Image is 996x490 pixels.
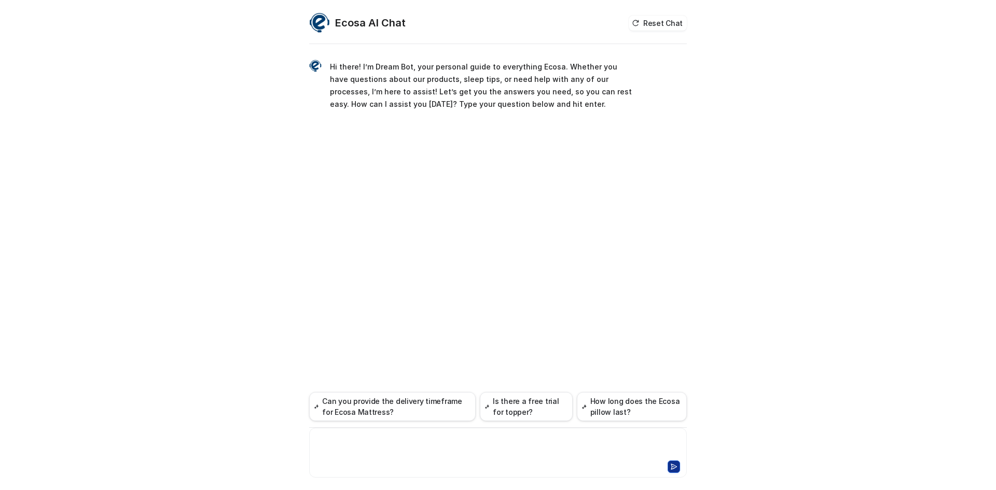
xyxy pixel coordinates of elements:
[577,392,687,421] button: How long does the Ecosa pillow last?
[309,60,322,72] img: Widget
[335,16,406,30] h2: Ecosa AI Chat
[330,61,633,110] p: Hi there! I’m Dream Bot, your personal guide to everything Ecosa. Whether you have questions abou...
[309,392,476,421] button: Can you provide the delivery timeframe for Ecosa Mattress?
[309,12,330,33] img: Widget
[629,16,687,31] button: Reset Chat
[480,392,573,421] button: Is there a free trial for topper?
